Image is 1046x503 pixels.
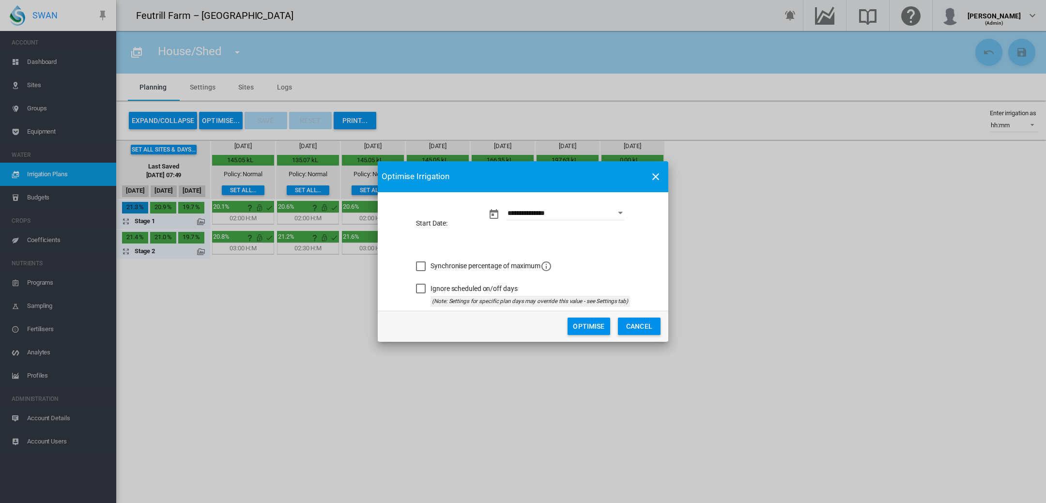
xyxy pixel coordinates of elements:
[431,296,630,306] div: (Note: Settings for specific plan days may override this value - see Settings tab)
[431,262,552,270] span: Synchronise percentage of maximum
[612,204,629,222] button: Open calendar
[568,318,610,335] button: Optimise
[431,284,517,294] div: Ignore scheduled on/off days
[378,161,668,342] md-dialog: Start Date: ...
[650,171,661,183] md-icon: icon-close
[382,171,449,183] span: Optimise Irrigation
[416,260,552,272] md-checkbox: Synchronise percentage of maximum
[484,205,504,224] button: md-calendar
[416,219,480,229] label: Start Date:
[416,284,517,293] md-checkbox: Ignore scheduled on/off days
[540,260,552,272] md-icon: icon-information-outline
[646,167,665,186] button: icon-close
[618,318,661,335] button: Cancel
